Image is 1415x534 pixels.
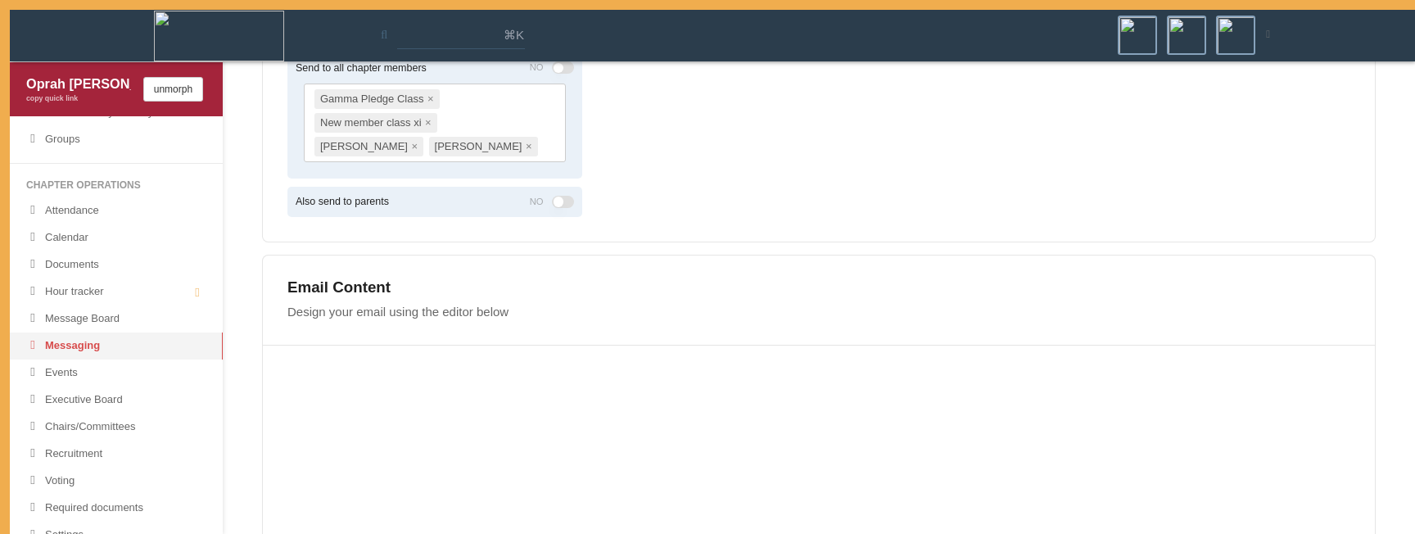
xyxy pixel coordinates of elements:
button: unmorph [143,77,203,102]
span: × [411,140,418,152]
div: Oprah [PERSON_NAME] [26,75,131,93]
a: Message Board [10,305,223,333]
a: Messaging [10,333,223,360]
div: Gamma Pledge Class [314,89,440,110]
a: Required documents [10,495,223,522]
span: NO [530,195,544,210]
a: Groups [10,126,223,153]
div: copy quick link [26,93,131,104]
a: Executive Board [10,387,223,414]
span: × [526,140,532,152]
label: Send to all chapter members [296,63,427,74]
a: Recruitment [10,441,223,468]
span: × [425,116,432,129]
a: Documents [10,251,223,278]
a: Attendance [10,197,223,224]
div: Design your email using the editor below [287,304,1350,320]
div: [PERSON_NAME] [314,137,423,157]
a: Chairs/Committees [10,414,223,441]
span: × [427,93,434,105]
span: NO [530,61,544,75]
a: Events [10,360,223,387]
span: ⌘K [504,27,524,43]
li: Chapter operations [10,174,223,197]
div: New member class xi [314,113,437,133]
div: [PERSON_NAME] [429,137,538,157]
label: Also send to parents [296,195,389,210]
div: Email Content [287,280,1350,296]
a: Voting [10,468,223,495]
a: Hour tracker [10,278,223,305]
a: Calendar [10,224,223,251]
